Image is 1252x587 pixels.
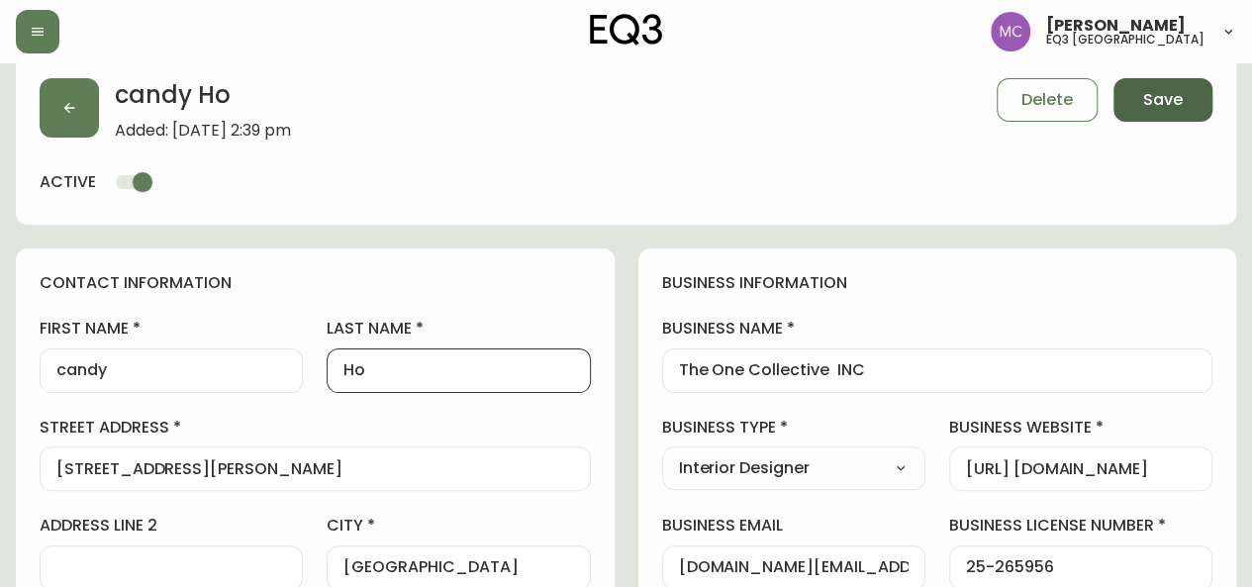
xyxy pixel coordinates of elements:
[662,272,1213,294] h4: business information
[966,459,1196,478] input: https://www.designshop.com
[662,417,925,439] label: business type
[662,515,925,537] label: business email
[40,417,591,439] label: street address
[662,318,1213,340] label: business name
[327,318,590,340] label: last name
[40,272,591,294] h4: contact information
[1113,78,1212,122] button: Save
[949,417,1212,439] label: business website
[327,515,590,537] label: city
[115,122,291,140] span: Added: [DATE] 2:39 pm
[1143,89,1183,111] span: Save
[1021,89,1073,111] span: Delete
[40,171,96,193] h4: active
[991,12,1030,51] img: 6dbdb61c5655a9a555815750a11666cc
[115,78,291,122] h2: candy Ho
[40,318,303,340] label: first name
[40,515,303,537] label: address line 2
[949,515,1212,537] label: business license number
[1046,34,1204,46] h5: eq3 [GEOGRAPHIC_DATA]
[590,14,663,46] img: logo
[1046,18,1186,34] span: [PERSON_NAME]
[997,78,1098,122] button: Delete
